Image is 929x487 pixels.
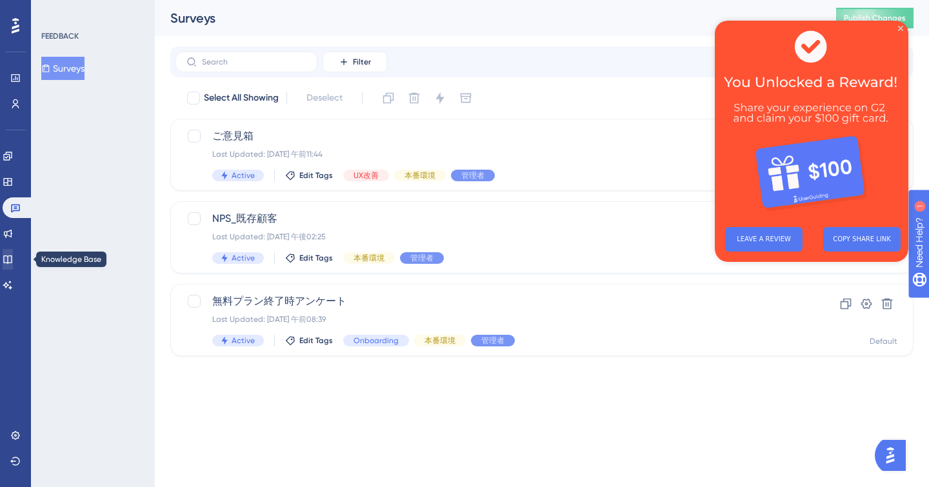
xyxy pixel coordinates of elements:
[354,170,379,181] span: UX改善
[41,57,85,80] button: Surveys
[299,335,333,346] span: Edit Tags
[844,13,906,23] span: Publish Changes
[285,335,333,346] button: Edit Tags
[41,31,79,41] div: FEEDBACK
[354,335,399,346] span: Onboarding
[204,90,279,106] span: Select All Showing
[425,335,455,346] span: 本番環境
[30,3,81,19] span: Need Help?
[353,57,371,67] span: Filter
[170,9,804,27] div: Surveys
[875,436,914,475] iframe: UserGuiding AI Assistant Launcher
[212,293,768,309] span: 無料プラン終了時アンケート
[212,211,768,226] span: NPS_既存顧客
[354,253,385,263] span: 本番環境
[212,314,768,324] div: Last Updated: [DATE] 午前08:39
[212,149,768,159] div: Last Updated: [DATE] 午前11:44
[285,170,333,181] button: Edit Tags
[461,170,484,181] span: 管理者
[232,335,255,346] span: Active
[295,86,354,110] button: Deselect
[183,5,188,10] div: Close Preview
[212,128,768,144] span: ご意見箱
[299,170,333,181] span: Edit Tags
[232,253,255,263] span: Active
[10,206,88,231] button: LEAVE A REVIEW
[323,52,387,72] button: Filter
[481,335,504,346] span: 管理者
[410,253,434,263] span: 管理者
[870,336,897,346] div: Default
[232,170,255,181] span: Active
[285,253,333,263] button: Edit Tags
[212,232,768,242] div: Last Updated: [DATE] 午後02:25
[108,206,186,231] button: COPY SHARE LINK
[405,170,435,181] span: 本番環境
[306,90,343,106] span: Deselect
[299,253,333,263] span: Edit Tags
[90,6,94,17] div: 1
[836,8,914,28] button: Publish Changes
[202,57,306,66] input: Search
